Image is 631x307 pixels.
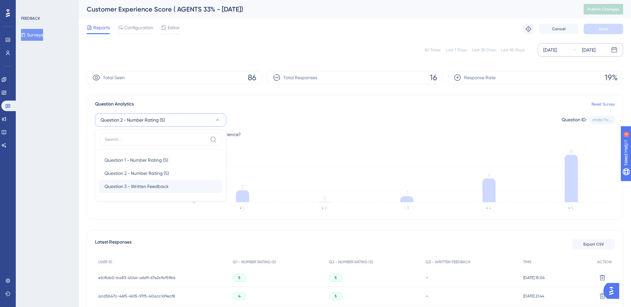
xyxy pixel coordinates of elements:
[105,169,169,177] span: Question 2 - Number Rating (5)
[101,116,165,124] span: Question 2 - Number Rating (5)
[523,294,544,299] span: [DATE] 21:44
[446,47,467,53] div: Last 7 Days
[193,200,196,204] tspan: 0
[597,259,612,265] span: ACTION
[243,206,244,210] text: 1
[105,182,169,190] span: Question 3 - Written Feedback
[233,259,276,265] span: Q1 - NUMBER RATING (5)
[488,172,491,178] tspan: 4
[543,46,557,54] div: [DATE]
[323,195,326,201] tspan: 0
[584,24,623,34] button: Save
[562,116,587,124] div: Question ID:
[168,24,180,32] span: Editor
[552,26,566,32] span: Cancel
[583,242,604,247] span: Export CSV
[472,47,496,53] div: Last 30 Days
[523,259,531,265] span: TIME
[430,72,437,83] span: 16
[406,190,408,196] tspan: 1
[99,180,222,193] button: Question 3 - Written Feedback
[335,275,337,280] span: 5
[572,239,615,249] button: Export CSV
[571,206,573,210] text: 5
[105,137,207,142] input: Search...
[605,72,618,83] span: 19%
[99,153,222,167] button: Question 1 - Number Rating (5)
[87,5,567,14] div: Customer Experience Score ( AGENTS 33% - [DATE])
[105,156,168,164] span: Question 1 - Number Rating (5)
[570,148,573,154] tspan: 8
[592,117,612,123] div: d1d8c71c...
[124,24,153,32] span: Configuration
[95,100,134,108] span: Question Analytics
[489,206,491,210] text: 4
[98,275,175,280] span: e1cffab0-ba83-4044-a6d9-67e2cfbf59b6
[464,74,496,82] span: Response Rate
[238,275,241,280] span: 5
[539,24,578,34] button: Cancel
[501,47,525,53] div: Last 90 Days
[241,184,244,190] tspan: 2
[592,102,615,107] a: Reset Survey
[99,167,222,180] button: Question 2 - Number Rating (5)
[98,259,112,265] span: USER ID
[21,29,43,41] button: Surveys
[425,47,440,53] div: All Times
[283,74,317,82] span: Total Responses
[15,2,41,10] span: Need Help?
[46,3,48,9] div: 4
[93,24,110,32] span: Reports
[407,206,409,210] text: 3
[523,275,545,280] span: [DATE] 15:06
[95,113,226,127] button: Question 2 - Number Rating (5)
[329,259,373,265] span: Q2 - NUMBER RATING (5)
[603,281,623,301] iframe: UserGuiding AI Assistant Launcher
[248,72,256,83] span: 86
[21,16,40,21] div: FEEDBACK
[588,7,619,12] span: Publish Changes
[582,46,596,54] div: [DATE]
[426,293,516,299] div: -
[95,238,131,250] span: Latest Responses
[426,274,516,281] div: -
[335,294,337,299] span: 5
[238,294,241,299] span: 4
[599,26,608,32] span: Save
[584,4,623,14] button: Publish Changes
[325,206,327,210] text: 2
[103,74,125,82] span: Total Seen
[98,294,175,299] span: acd5b47c-46f5-4b15-97f5-40acc1d9ecf8
[426,259,471,265] span: Q3 - WRITTEN FEEDBACK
